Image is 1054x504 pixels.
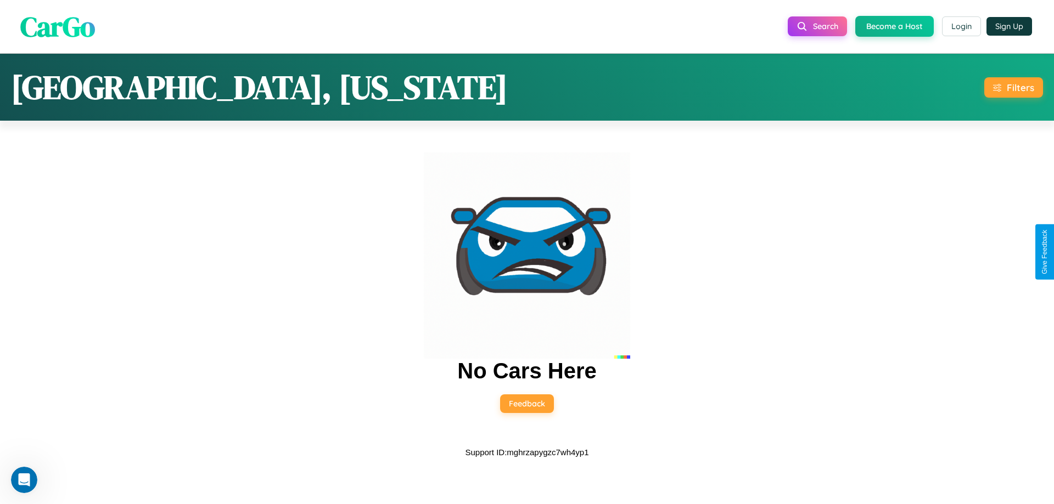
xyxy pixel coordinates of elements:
button: Filters [984,77,1043,98]
div: Filters [1007,82,1034,93]
button: Become a Host [855,16,934,37]
iframe: Intercom live chat [11,467,37,493]
img: car [424,152,630,359]
p: Support ID: mghrzapygzc7wh4yp1 [465,445,588,460]
button: Sign Up [986,17,1032,36]
button: Search [788,16,847,36]
h1: [GEOGRAPHIC_DATA], [US_STATE] [11,65,508,110]
h2: No Cars Here [457,359,596,383]
span: Search [813,21,838,31]
div: Give Feedback [1041,230,1049,274]
span: CarGo [20,7,95,45]
button: Feedback [500,394,554,413]
button: Login [942,16,981,36]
